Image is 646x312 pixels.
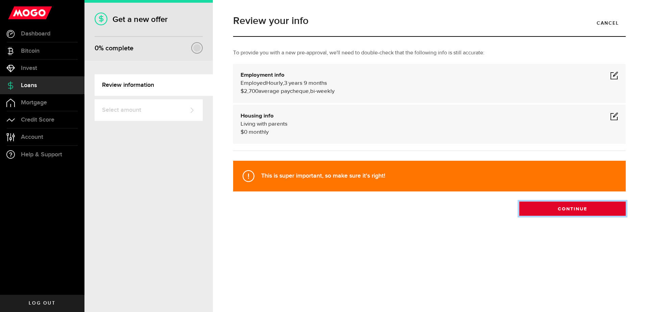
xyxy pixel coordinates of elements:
span: Employed [241,80,266,86]
h1: Get a new offer [95,15,203,24]
h1: Review your info [233,16,626,26]
span: Log out [29,301,55,306]
span: Dashboard [21,31,50,37]
b: Employment info [241,72,284,78]
span: Hourly [266,80,283,86]
span: , [283,80,284,86]
span: monthly [249,129,269,135]
span: Bitcoin [21,48,40,54]
b: Housing info [241,113,274,119]
span: 3 years 9 months [284,80,327,86]
span: Account [21,134,43,140]
span: bi-weekly [310,88,334,94]
a: Select amount [95,99,203,121]
button: Open LiveChat chat widget [5,3,26,23]
strong: This is super important, so make sure it's right! [261,172,385,179]
span: Credit Score [21,117,54,123]
p: To provide you with a new pre-approval, we'll need to double-check that the following info is sti... [233,49,626,57]
span: Living with parents [241,121,288,127]
span: $2,700 [241,88,258,94]
span: 0 [95,44,99,52]
span: Mortgage [21,100,47,106]
a: Cancel [590,16,626,30]
a: Review information [95,74,213,96]
span: Loans [21,82,37,88]
button: Continue [519,202,626,216]
span: Help & Support [21,152,62,158]
span: average paycheque, [258,88,310,94]
span: 0 [244,129,247,135]
span: $ [241,129,244,135]
div: % complete [95,42,133,54]
span: Invest [21,65,37,71]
